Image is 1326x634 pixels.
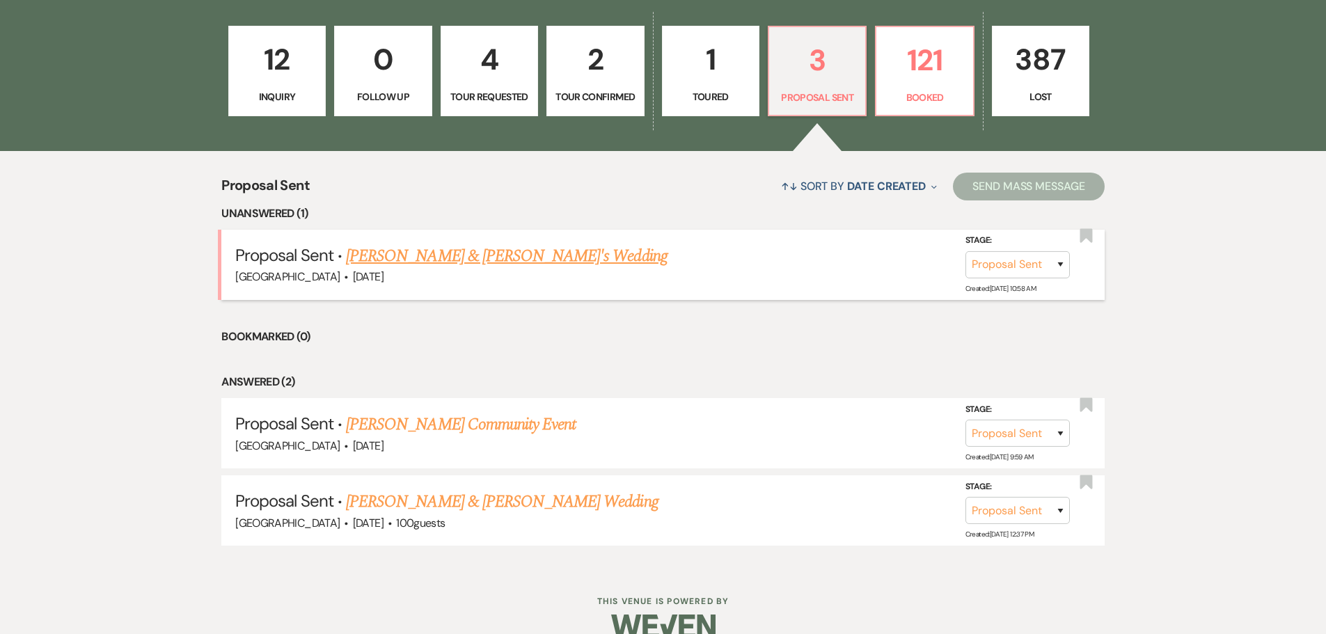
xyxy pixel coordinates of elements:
[353,516,384,530] span: [DATE]
[235,516,340,530] span: [GEOGRAPHIC_DATA]
[235,490,333,512] span: Proposal Sent
[965,452,1034,461] span: Created: [DATE] 9:59 AM
[875,26,974,116] a: 121Booked
[781,179,798,193] span: ↑↓
[228,26,326,116] a: 12Inquiry
[450,89,529,104] p: Tour Requested
[235,438,340,453] span: [GEOGRAPHIC_DATA]
[662,26,759,116] a: 1Toured
[221,205,1105,223] li: Unanswered (1)
[965,530,1034,539] span: Created: [DATE] 12:37 PM
[671,36,750,83] p: 1
[346,412,576,437] a: [PERSON_NAME] Community Event
[237,89,317,104] p: Inquiry
[1001,89,1080,104] p: Lost
[965,480,1070,495] label: Stage:
[546,26,644,116] a: 2Tour Confirmed
[885,37,964,84] p: 121
[396,516,445,530] span: 100 guests
[346,489,658,514] a: [PERSON_NAME] & [PERSON_NAME] Wedding
[221,373,1105,391] li: Answered (2)
[778,37,857,84] p: 3
[555,89,635,104] p: Tour Confirmed
[353,438,384,453] span: [DATE]
[953,173,1105,200] button: Send Mass Message
[334,26,432,116] a: 0Follow Up
[221,328,1105,346] li: Bookmarked (0)
[992,26,1089,116] a: 387Lost
[343,36,423,83] p: 0
[237,36,317,83] p: 12
[343,89,423,104] p: Follow Up
[775,168,942,205] button: Sort By Date Created
[965,284,1036,293] span: Created: [DATE] 10:58 AM
[235,244,333,266] span: Proposal Sent
[235,413,333,434] span: Proposal Sent
[778,90,857,105] p: Proposal Sent
[353,269,384,284] span: [DATE]
[1001,36,1080,83] p: 387
[671,89,750,104] p: Toured
[768,26,867,116] a: 3Proposal Sent
[965,233,1070,248] label: Stage:
[885,90,964,105] p: Booked
[450,36,529,83] p: 4
[235,269,340,284] span: [GEOGRAPHIC_DATA]
[555,36,635,83] p: 2
[847,179,926,193] span: Date Created
[441,26,538,116] a: 4Tour Requested
[965,402,1070,418] label: Stage:
[221,175,310,205] span: Proposal Sent
[346,244,668,269] a: [PERSON_NAME] & [PERSON_NAME]'s Wedding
